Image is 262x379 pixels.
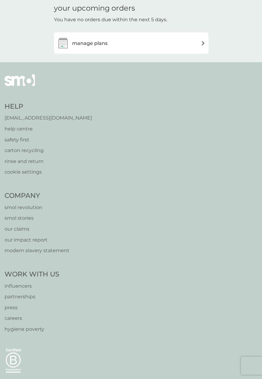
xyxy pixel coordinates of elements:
a: press [5,304,59,312]
img: smol [5,74,35,95]
a: influencers [5,282,59,290]
a: rinse and return [5,157,92,165]
h4: Company [5,191,69,201]
h4: Help [5,102,92,111]
p: You have no orders due within the next 5 days. [54,16,167,24]
img: arrow right [201,41,205,46]
a: help centre [5,125,92,133]
a: partnerships [5,293,59,301]
a: [EMAIL_ADDRESS][DOMAIN_NAME] [5,114,92,122]
h3: manage plans [72,39,108,47]
a: cookie settings [5,168,92,176]
a: safety first [5,136,92,144]
a: our impact report [5,236,69,244]
a: our claims [5,225,69,233]
a: smol revolution [5,204,69,211]
h1: your upcoming orders [54,4,135,13]
a: hygiene poverty [5,325,59,333]
a: smol stories [5,214,69,222]
a: careers [5,314,59,322]
a: carton recycling [5,147,92,154]
a: modern slavery statement [5,247,69,255]
h4: Work With Us [5,270,59,279]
